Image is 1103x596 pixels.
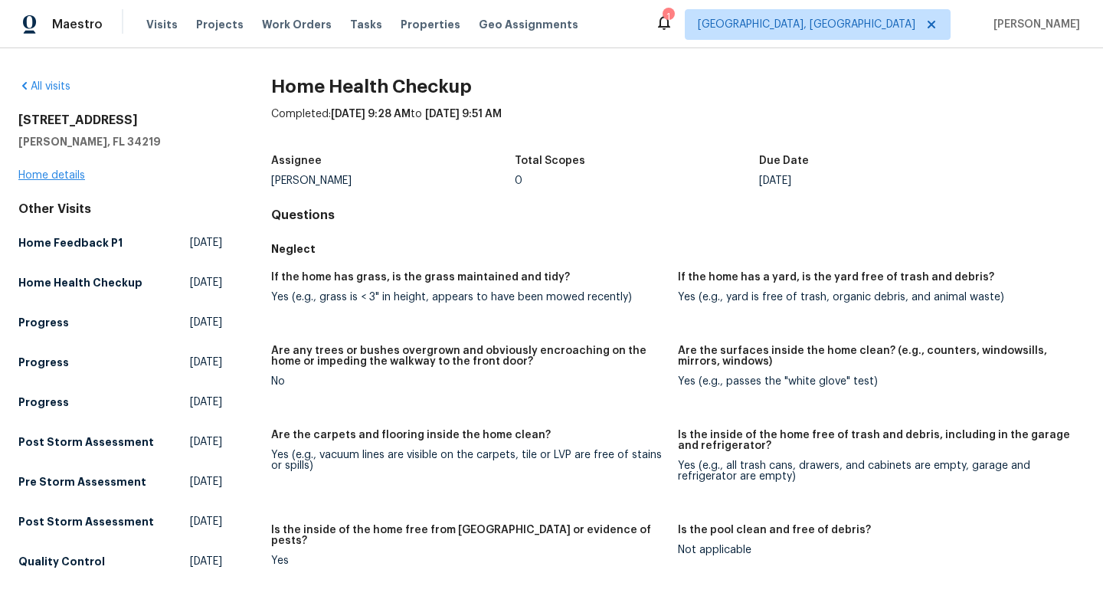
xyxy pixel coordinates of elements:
a: Post Storm Assessment[DATE] [18,428,222,456]
div: Not applicable [678,545,1072,555]
a: Quality Control[DATE] [18,548,222,575]
h5: Home Health Checkup [18,275,142,290]
h5: Due Date [759,156,809,166]
div: Yes (e.g., grass is < 3" in height, appears to have been mowed recently) [271,292,666,303]
div: Yes (e.g., all trash cans, drawers, and cabinets are empty, garage and refrigerator are empty) [678,460,1072,482]
span: [DATE] [190,514,222,529]
span: [DATE] [190,275,222,290]
h4: Questions [271,208,1085,223]
div: Yes (e.g., passes the "white glove" test) [678,376,1072,387]
h5: If the home has a yard, is the yard free of trash and debris? [678,272,994,283]
span: Tasks [350,19,382,30]
h5: If the home has grass, is the grass maintained and tidy? [271,272,570,283]
span: Maestro [52,17,103,32]
span: [DATE] 9:28 AM [331,109,411,120]
span: Projects [196,17,244,32]
div: [DATE] [759,175,1003,186]
span: [DATE] [190,554,222,569]
div: 1 [663,9,673,25]
span: [DATE] [190,235,222,251]
a: Home Health Checkup[DATE] [18,269,222,296]
h5: Progress [18,355,69,370]
div: Completed: to [271,106,1085,146]
a: Home Feedback P1[DATE] [18,229,222,257]
h5: Post Storm Assessment [18,514,154,529]
span: [DATE] [190,395,222,410]
div: Other Visits [18,201,222,217]
h5: Pre Storm Assessment [18,474,146,490]
div: Yes (e.g., yard is free of trash, organic debris, and animal waste) [678,292,1072,303]
span: [DATE] [190,474,222,490]
h5: Is the inside of the home free from [GEOGRAPHIC_DATA] or evidence of pests? [271,525,666,546]
span: Properties [401,17,460,32]
h5: Quality Control [18,554,105,569]
span: Geo Assignments [479,17,578,32]
span: [DATE] [190,315,222,330]
h5: Progress [18,315,69,330]
span: [DATE] 9:51 AM [425,109,502,120]
h5: Home Feedback P1 [18,235,123,251]
h5: Are any trees or bushes overgrown and obviously encroaching on the home or impeding the walkway t... [271,345,666,367]
div: 0 [515,175,759,186]
h5: Is the pool clean and free of debris? [678,525,871,535]
h2: Home Health Checkup [271,79,1085,94]
h5: Neglect [271,241,1085,257]
span: [PERSON_NAME] [987,17,1080,32]
div: No [271,376,666,387]
span: Work Orders [262,17,332,32]
h5: Progress [18,395,69,410]
div: Yes (e.g., vacuum lines are visible on the carpets, tile or LVP are free of stains or spills) [271,450,666,471]
span: [DATE] [190,355,222,370]
h2: [STREET_ADDRESS] [18,113,222,128]
h5: Post Storm Assessment [18,434,154,450]
a: Pre Storm Assessment[DATE] [18,468,222,496]
a: Progress[DATE] [18,349,222,376]
div: Yes [271,555,666,566]
a: Home details [18,170,85,181]
a: All visits [18,81,70,92]
h5: Are the surfaces inside the home clean? (e.g., counters, windowsills, mirrors, windows) [678,345,1072,367]
h5: Is the inside of the home free of trash and debris, including in the garage and refrigerator? [678,430,1072,451]
h5: Total Scopes [515,156,585,166]
a: Progress[DATE] [18,388,222,416]
h5: Assignee [271,156,322,166]
h5: [PERSON_NAME], FL 34219 [18,134,222,149]
a: Progress[DATE] [18,309,222,336]
span: [DATE] [190,434,222,450]
a: Post Storm Assessment[DATE] [18,508,222,535]
span: Visits [146,17,178,32]
span: [GEOGRAPHIC_DATA], [GEOGRAPHIC_DATA] [698,17,915,32]
h5: Are the carpets and flooring inside the home clean? [271,430,551,440]
div: [PERSON_NAME] [271,175,515,186]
